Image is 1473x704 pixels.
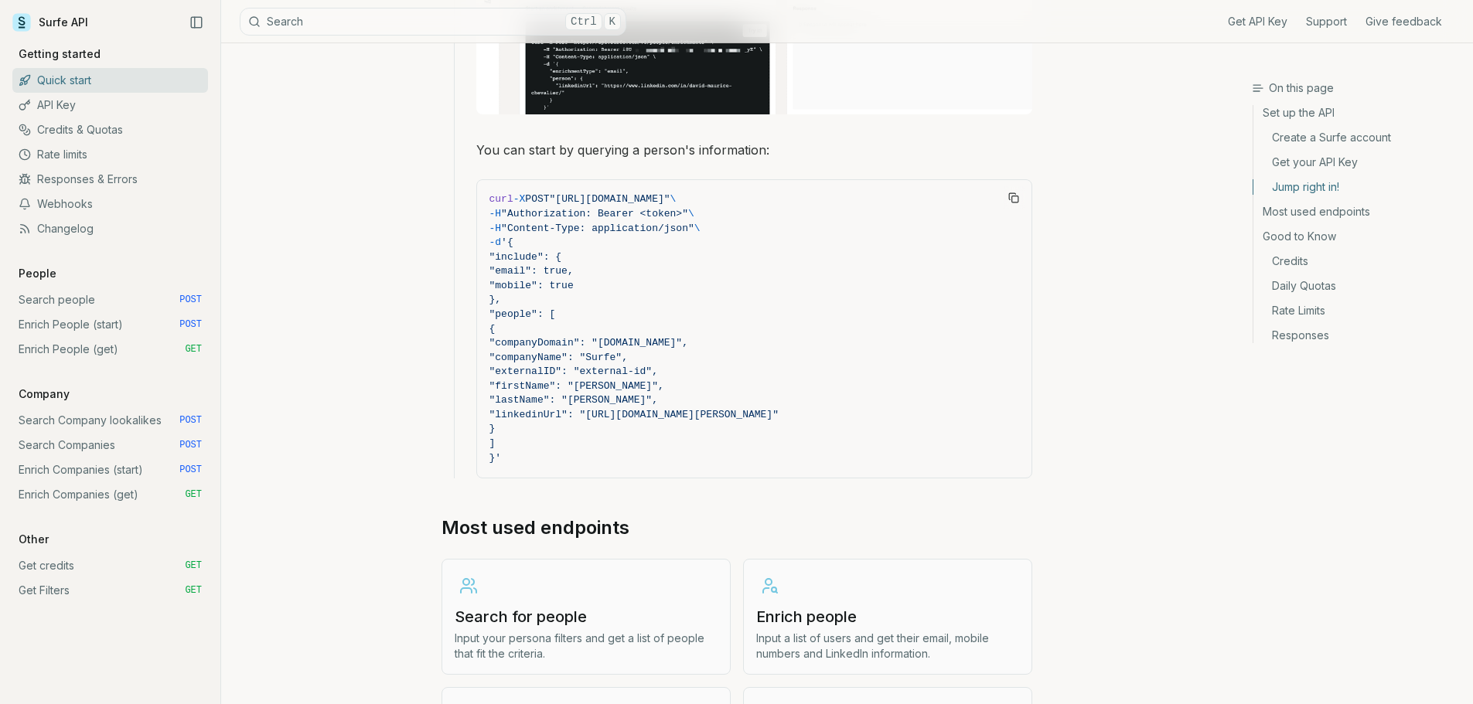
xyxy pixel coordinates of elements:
a: Give feedback [1366,14,1442,29]
span: POST [179,294,202,306]
span: }' [489,452,502,464]
span: "mobile": true [489,280,574,291]
span: GET [185,343,202,355]
span: "firstName": "[PERSON_NAME]", [489,380,664,392]
p: Company [12,386,76,402]
a: Enrich People (get) GET [12,337,208,362]
h3: Enrich people [756,606,1019,627]
span: -H [489,223,502,234]
a: Create a Surfe account [1253,125,1461,150]
span: -d [489,236,502,248]
span: -X [513,193,526,205]
span: "include": { [489,251,562,263]
a: Credits [1253,249,1461,274]
span: "email": true, [489,265,574,277]
span: "externalID": "external-id", [489,366,658,377]
p: People [12,266,63,281]
span: "Authorization: Bearer <token>" [501,208,688,219]
span: \ [694,223,701,234]
a: Daily Quotas [1253,274,1461,298]
a: Search for peopleInput your persona filters and get a list of people that fit the criteria. [442,559,731,675]
h3: On this page [1252,80,1461,96]
span: { [489,323,496,335]
a: Enrich People (start) POST [12,312,208,337]
a: API Key [12,93,208,117]
button: Copy Text [1002,186,1025,209]
span: \ [670,193,677,205]
span: } [489,423,496,434]
span: -H [489,208,502,219]
a: Changelog [12,216,208,241]
a: Enrich Companies (get) GET [12,482,208,507]
p: Getting started [12,46,107,62]
span: "people": [ [489,308,556,320]
a: Search people POST [12,287,208,312]
span: "[URL][DOMAIN_NAME]" [550,193,670,205]
span: ] [489,437,496,449]
p: You can start by querying a person's information: [476,139,1032,161]
span: POST [525,193,549,205]
span: POST [179,439,202,451]
a: Surfe API [12,11,88,34]
span: GET [185,559,202,572]
span: '{ [501,236,513,248]
a: Most used endpoints [442,515,629,540]
a: Search Company lookalikes POST [12,408,208,433]
a: Rate limits [12,142,208,167]
span: }, [489,294,502,305]
kbd: Ctrl [565,13,602,30]
a: Get credits GET [12,553,208,578]
a: Credits & Quotas [12,117,208,142]
span: POST [179,318,202,331]
a: Enrich Companies (start) POST [12,457,208,482]
span: "companyDomain": "[DOMAIN_NAME]", [489,337,688,349]
a: Rate Limits [1253,298,1461,323]
a: Jump right in! [1253,175,1461,199]
span: GET [185,488,202,501]
a: Quick start [12,68,208,93]
a: Enrich peopleInput a list of users and get their email, mobile numbers and LinkedIn information. [743,559,1032,675]
a: Webhooks [12,192,208,216]
a: Most used endpoints [1253,199,1461,224]
a: Search Companies POST [12,433,208,457]
a: Responses [1253,323,1461,343]
span: POST [179,414,202,427]
span: curl [489,193,513,205]
h3: Search for people [455,606,718,627]
span: "lastName": "[PERSON_NAME]", [489,394,658,406]
a: Good to Know [1253,224,1461,249]
span: "companyName": "Surfe", [489,352,628,363]
a: Get API Key [1228,14,1287,29]
a: Responses & Errors [12,167,208,192]
span: \ [688,208,694,219]
p: Input your persona filters and get a list of people that fit the criteria. [455,631,718,661]
a: Get your API Key [1253,150,1461,175]
span: "Content-Type: application/json" [501,223,694,234]
kbd: K [604,13,621,30]
span: POST [179,464,202,476]
button: SearchCtrlK [240,8,626,36]
a: Set up the API [1253,105,1461,125]
a: Get Filters GET [12,578,208,603]
span: GET [185,584,202,597]
p: Input a list of users and get their email, mobile numbers and LinkedIn information. [756,631,1019,661]
a: Support [1306,14,1347,29]
button: Collapse Sidebar [185,11,208,34]
span: "linkedinUrl": "[URL][DOMAIN_NAME][PERSON_NAME]" [489,409,779,420]
p: Other [12,532,55,547]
